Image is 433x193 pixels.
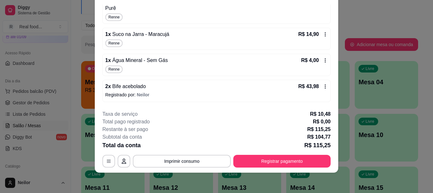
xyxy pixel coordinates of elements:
p: Purê [105,4,328,12]
button: Imprimir consumo [133,155,231,168]
span: Suco na Jarra - Maracujá [111,31,169,37]
p: Total pago registrado [102,118,150,126]
span: Neilor [137,92,150,97]
p: R$ 115,25 [304,141,331,150]
p: Subtotal da conta [102,133,142,141]
p: 2 x [105,83,146,90]
p: R$ 43,98 [298,83,319,90]
p: R$ 115,25 [307,126,331,133]
span: Renne [107,15,121,20]
p: R$ 4,00 [301,57,319,64]
span: Bife acebolado [111,84,146,89]
p: Restante à ser pago [102,126,148,133]
p: Total da conta [102,141,141,150]
span: Água Mineral - Sem Gás [111,58,168,63]
span: Renne [107,41,121,46]
p: R$ 14,90 [298,31,319,38]
p: 1 x [105,57,168,64]
p: R$ 104,77 [307,133,331,141]
p: Taxa de serviço [102,110,138,118]
span: Renne [107,67,121,72]
p: R$ 10,48 [310,110,331,118]
p: 1 x [105,31,169,38]
p: R$ 0,00 [313,118,331,126]
button: Registrar pagamento [233,155,331,168]
p: Registrado por: [105,92,328,98]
